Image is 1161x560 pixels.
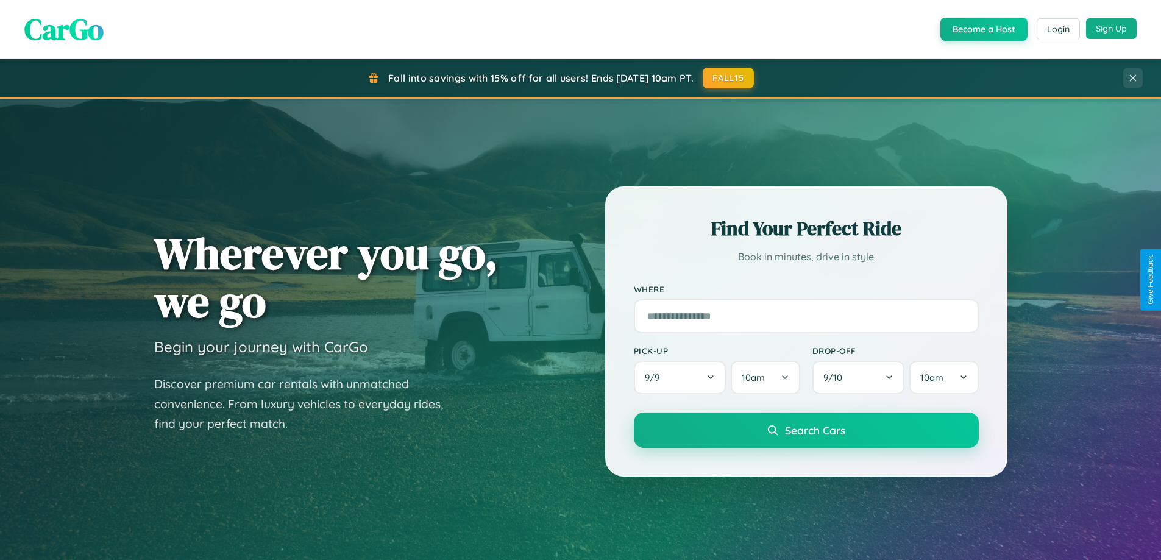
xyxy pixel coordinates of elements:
button: 10am [909,361,978,394]
button: Login [1037,18,1080,40]
button: 9/10 [812,361,905,394]
p: Book in minutes, drive in style [634,248,979,266]
label: Drop-off [812,346,979,356]
span: CarGo [24,9,104,49]
span: Search Cars [785,424,845,437]
h3: Begin your journey with CarGo [154,338,368,356]
h2: Find Your Perfect Ride [634,215,979,242]
div: Give Feedback [1146,255,1155,305]
span: 9 / 9 [645,372,666,383]
label: Pick-up [634,346,800,356]
button: FALL15 [703,68,754,88]
button: Become a Host [940,18,1028,41]
button: Search Cars [634,413,979,448]
h1: Wherever you go, we go [154,229,498,325]
button: Sign Up [1086,18,1137,39]
button: 10am [731,361,800,394]
label: Where [634,284,979,294]
span: 9 / 10 [823,372,848,383]
button: 9/9 [634,361,726,394]
span: 10am [920,372,943,383]
p: Discover premium car rentals with unmatched convenience. From luxury vehicles to everyday rides, ... [154,374,459,434]
span: Fall into savings with 15% off for all users! Ends [DATE] 10am PT. [388,72,694,84]
span: 10am [742,372,765,383]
